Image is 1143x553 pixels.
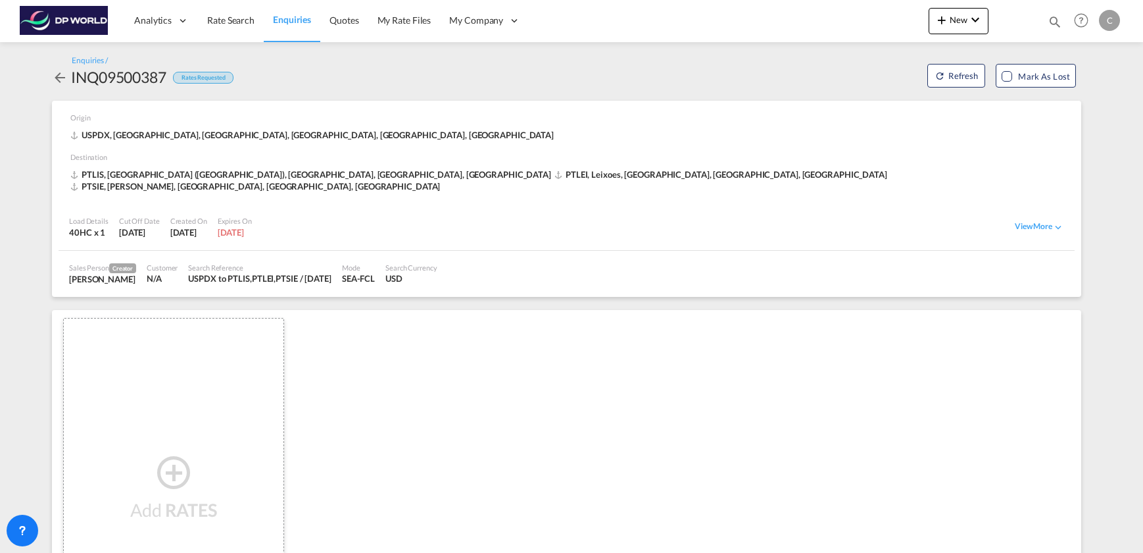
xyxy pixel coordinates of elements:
[154,464,193,480] md-icon: icon-plus-circle-outline
[20,6,109,36] img: c08ca190194411f088ed0f3ba295208c.png
[134,14,172,27] span: Analytics
[934,14,983,25] span: New
[385,273,437,284] div: USD
[342,263,375,273] div: Mode
[207,14,255,26] span: Rate Search
[996,64,1076,88] button: Mark as Lost
[218,216,252,226] div: Expires On
[69,263,136,273] div: Sales Person
[119,226,160,238] div: 24 Sep 2025
[1018,70,1070,83] div: Mark as Lost
[69,273,136,285] div: Carlos Garcia
[52,66,71,88] div: icon-arrow-left
[329,14,358,26] span: Quotes
[1048,14,1062,34] div: icon-magnify
[72,55,108,66] div: Enquiries /
[69,226,109,238] div: 40HC x 1
[1099,10,1120,31] div: C
[935,70,945,81] md-icon: icon-refresh
[1002,70,1070,83] md-checkbox: Mark as Lost
[165,499,218,521] span: RATES
[342,273,375,284] div: SEA-FCL
[70,113,1069,129] div: Origin
[449,14,503,27] span: My Company
[934,12,950,28] md-icon: icon-plus 400-fg
[70,129,557,141] div: USPDX, [GEOGRAPHIC_DATA], [GEOGRAPHIC_DATA], [GEOGRAPHIC_DATA], [GEOGRAPHIC_DATA], [GEOGRAPHIC_DATA]
[927,64,985,88] button: icon-refreshRefresh
[52,70,68,86] md-icon: icon-arrow-left
[188,263,331,273] div: Search Reference
[109,263,136,273] span: Creator
[273,14,311,25] span: Enquiries
[170,216,207,226] div: Created On
[385,263,437,273] div: Search Currency
[69,216,109,226] div: Load Details
[1070,9,1092,32] span: Help
[188,273,331,284] div: USPDX to PTLIS,PTLEI,PTSIE / 24 Sep 2025
[170,226,207,238] div: 23 Sep 2025
[70,152,1069,169] div: Destination
[119,216,160,226] div: Cut Off Date
[147,273,178,284] div: N/A
[71,66,166,88] div: INQ09500387
[147,263,178,273] div: Customer
[929,8,988,34] button: icon-plus 400-fgNewicon-chevron-down
[218,226,252,238] div: 22 Dec 2025
[1015,221,1064,233] div: View Moreicon-chevron-down
[130,499,162,521] span: Add
[967,12,983,28] md-icon: icon-chevron-down
[1070,9,1099,33] div: Help
[70,169,554,180] span: PTLIS, [GEOGRAPHIC_DATA] ([GEOGRAPHIC_DATA]), [GEOGRAPHIC_DATA], [GEOGRAPHIC_DATA], [GEOGRAPHIC_D...
[1048,14,1062,29] md-icon: icon-magnify
[173,72,234,84] div: Rates Requested
[554,169,890,180] span: PTLEI, Leixoes, [GEOGRAPHIC_DATA], [GEOGRAPHIC_DATA], [GEOGRAPHIC_DATA]
[377,14,431,26] span: My Rate Files
[70,180,443,192] span: PTSIE, [PERSON_NAME], [GEOGRAPHIC_DATA], [GEOGRAPHIC_DATA], [GEOGRAPHIC_DATA]
[1052,221,1064,233] md-icon: icon-chevron-down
